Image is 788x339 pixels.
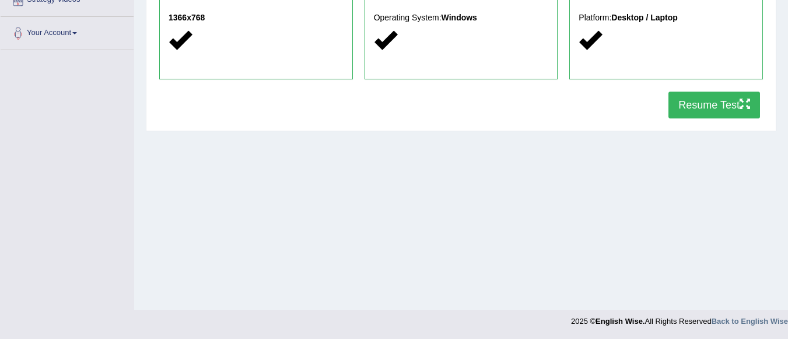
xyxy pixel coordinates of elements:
[442,13,477,22] strong: Windows
[611,13,678,22] strong: Desktop / Laptop
[712,317,788,326] a: Back to English Wise
[596,317,645,326] strong: English Wise.
[374,13,549,22] h5: Operating System:
[169,13,205,22] strong: 1366x768
[668,92,760,118] button: Resume Test
[571,310,788,327] div: 2025 © All Rights Reserved
[579,13,754,22] h5: Platform:
[1,17,134,46] a: Your Account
